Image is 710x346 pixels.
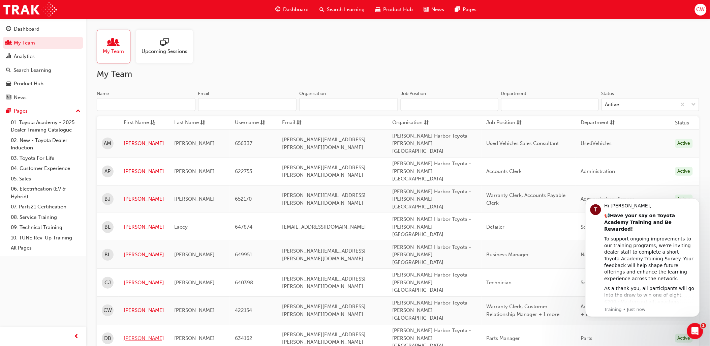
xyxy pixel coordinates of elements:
span: Job Position [487,119,516,127]
button: Emailsorting-icon [282,119,319,127]
a: [PERSON_NAME] [124,251,164,259]
iframe: Intercom notifications message [575,192,710,321]
span: AP [105,168,111,175]
a: Analytics [3,50,83,63]
div: Active [675,167,693,176]
span: Administration [581,168,615,174]
a: Product Hub [3,78,83,90]
a: 08. Service Training [8,212,83,223]
span: 656337 [235,140,252,146]
button: Departmentsorting-icon [581,119,618,127]
a: My Team [97,30,136,63]
input: Job Position [401,98,498,111]
span: sorting-icon [200,119,205,127]
span: Organisation [392,119,423,127]
span: [PERSON_NAME] [174,140,215,146]
span: Business Manager [487,252,529,258]
span: search-icon [319,5,324,14]
span: news-icon [6,95,11,101]
button: Pages [3,105,83,117]
img: Trak [3,2,57,17]
span: Accounts Clerk [487,168,522,174]
span: [EMAIL_ADDRESS][DOMAIN_NAME] [282,224,366,230]
span: guage-icon [275,5,280,14]
a: 09. Technical Training [8,222,83,233]
span: [PERSON_NAME][EMAIL_ADDRESS][PERSON_NAME][DOMAIN_NAME] [282,192,366,206]
span: [PERSON_NAME] [174,196,215,202]
span: Search Learning [327,6,365,13]
span: news-icon [424,5,429,14]
a: [PERSON_NAME] [124,223,164,231]
span: Detailer [487,224,505,230]
div: Active [675,139,693,148]
a: [PERSON_NAME] [124,279,164,287]
a: car-iconProduct Hub [370,3,418,17]
span: [PERSON_NAME] Harbor Toyota - [PERSON_NAME][GEOGRAPHIC_DATA] [392,189,471,210]
span: 2 [701,323,706,328]
div: Product Hub [14,80,43,88]
span: car-icon [6,81,11,87]
a: 01. Toyota Academy - 2025 Dealer Training Catalogue [8,117,83,135]
span: Warranty Clerk, Accounts Payable Clerk [487,192,566,206]
a: 02. New - Toyota Dealer Induction [8,135,83,153]
a: 03. Toyota For Life [8,153,83,164]
span: Username [235,119,259,127]
a: [PERSON_NAME] [124,140,164,147]
a: 06. Electrification (EV & Hybrid) [8,184,83,202]
span: car-icon [375,5,380,14]
span: Email [282,119,295,127]
span: Department [581,119,609,127]
span: [PERSON_NAME] Harbor Toyota - [PERSON_NAME][GEOGRAPHIC_DATA] [392,272,471,293]
span: My Team [103,48,124,55]
div: Name [97,90,109,97]
span: 647874 [235,224,252,230]
span: [PERSON_NAME] Harbor Toyota - [PERSON_NAME][GEOGRAPHIC_DATA] [392,133,471,154]
span: 622753 [235,168,252,174]
span: [PERSON_NAME] [174,307,215,313]
span: [PERSON_NAME] Harbor Toyota - [PERSON_NAME][GEOGRAPHIC_DATA] [392,216,471,237]
span: 640398 [235,280,253,286]
span: [PERSON_NAME][EMAIL_ADDRESS][PERSON_NAME][DOMAIN_NAME] [282,304,366,317]
span: sorting-icon [260,119,265,127]
span: CW [697,6,705,13]
span: sorting-icon [424,119,429,127]
span: [PERSON_NAME] [174,168,215,174]
button: CW [695,4,707,16]
button: First Nameasc-icon [124,119,161,127]
span: Parts [581,335,593,341]
span: First Name [124,119,149,127]
span: [PERSON_NAME] [174,280,215,286]
span: guage-icon [6,26,11,32]
div: Job Position [401,90,426,97]
span: [PERSON_NAME] Harbor Toyota - [PERSON_NAME][GEOGRAPHIC_DATA] [392,300,471,321]
div: Active [675,334,693,343]
input: Organisation [299,98,398,111]
div: Pages [14,107,28,115]
a: All Pages [8,243,83,253]
span: BL [105,223,111,231]
span: Pages [463,6,476,13]
a: Dashboard [3,23,83,35]
span: CW [103,307,112,314]
button: Job Positionsorting-icon [487,119,524,127]
div: News [14,94,27,102]
a: [PERSON_NAME] [124,195,164,203]
div: Analytics [14,53,35,60]
span: sessionType_ONLINE_URL-icon [160,38,169,48]
span: BL [105,251,111,259]
button: Usernamesorting-icon [235,119,272,127]
a: [PERSON_NAME] [124,335,164,342]
span: sorting-icon [517,119,522,127]
span: 652170 [235,196,252,202]
span: people-icon [109,38,118,48]
span: [PERSON_NAME][EMAIL_ADDRESS][PERSON_NAME][DOMAIN_NAME] [282,248,366,262]
span: people-icon [6,40,11,46]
